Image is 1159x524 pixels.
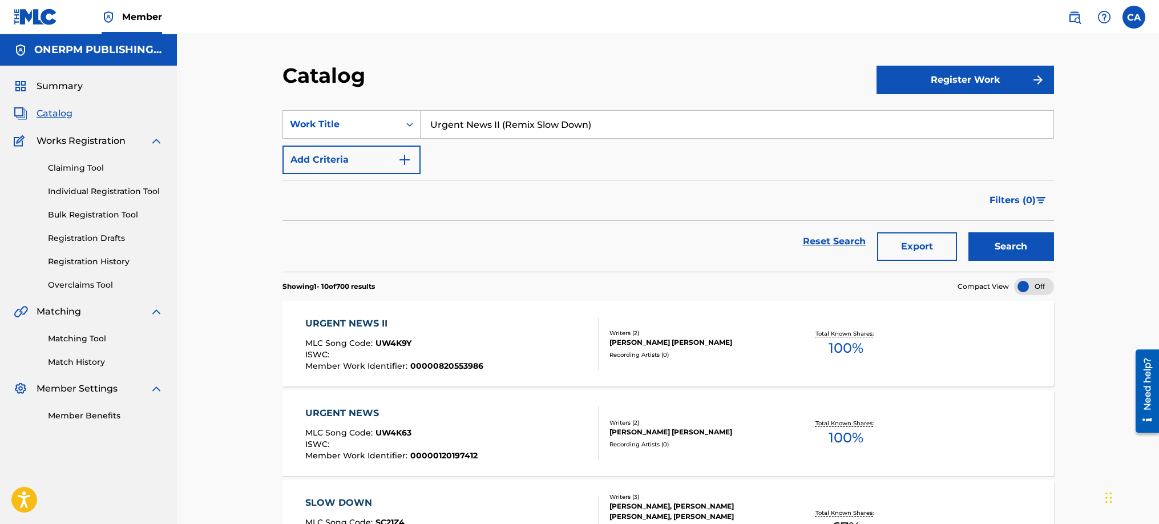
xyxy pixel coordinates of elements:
[609,329,782,337] div: Writers ( 2 )
[609,337,782,348] div: [PERSON_NAME] [PERSON_NAME]
[410,361,483,371] span: 00000820553986
[877,66,1054,94] button: Register Work
[48,256,163,268] a: Registration History
[102,10,115,24] img: Top Rightsholder
[968,232,1054,261] button: Search
[305,428,375,438] span: MLC Song Code :
[122,10,162,23] span: Member
[609,501,782,522] div: [PERSON_NAME], [PERSON_NAME] [PERSON_NAME], [PERSON_NAME]
[398,153,411,167] img: 9d2ae6d4665cec9f34b9.svg
[1036,197,1046,204] img: filter
[14,79,27,93] img: Summary
[14,107,72,120] a: CatalogCatalog
[958,281,1009,292] span: Compact View
[48,333,163,345] a: Matching Tool
[815,419,877,428] p: Total Known Shares:
[305,317,483,330] div: URGENT NEWS II
[305,361,410,371] span: Member Work Identifier :
[37,382,118,396] span: Member Settings
[37,79,83,93] span: Summary
[815,329,877,338] p: Total Known Shares:
[815,509,877,517] p: Total Known Shares:
[609,350,782,359] div: Recording Artists ( 0 )
[1097,10,1111,24] img: help
[1093,6,1116,29] div: Help
[1122,6,1145,29] div: User Menu
[48,410,163,422] a: Member Benefits
[14,107,27,120] img: Catalog
[48,209,163,221] a: Bulk Registration Tool
[609,427,782,437] div: [PERSON_NAME] [PERSON_NAME]
[1102,469,1159,524] iframe: Chat Widget
[48,162,163,174] a: Claiming Tool
[282,63,371,88] h2: Catalog
[37,107,72,120] span: Catalog
[609,418,782,427] div: Writers ( 2 )
[1127,345,1159,437] iframe: Resource Center
[282,390,1054,476] a: URGENT NEWSMLC Song Code:UW4K63ISWC:Member Work Identifier:00000120197412Writers (2)[PERSON_NAME]...
[877,232,957,261] button: Export
[48,279,163,291] a: Overclaims Tool
[150,134,163,148] img: expand
[983,186,1054,215] button: Filters (0)
[305,406,478,420] div: URGENT NEWS
[375,338,411,348] span: UW4K9Y
[410,450,478,461] span: 00000120197412
[375,428,411,438] span: UW4K63
[37,305,81,319] span: Matching
[290,118,393,131] div: Work Title
[990,194,1036,207] span: Filters ( 0 )
[48,356,163,368] a: Match History
[829,428,863,448] span: 100 %
[609,440,782,449] div: Recording Artists ( 0 )
[14,134,29,148] img: Works Registration
[1063,6,1086,29] a: Public Search
[282,281,375,292] p: Showing 1 - 10 of 700 results
[14,9,58,25] img: MLC Logo
[282,301,1054,386] a: URGENT NEWS IIMLC Song Code:UW4K9YISWC:Member Work Identifier:00000820553986Writers (2)[PERSON_NA...
[14,79,83,93] a: SummarySummary
[609,493,782,501] div: Writers ( 3 )
[305,349,332,360] span: ISWC :
[14,382,27,396] img: Member Settings
[150,305,163,319] img: expand
[48,186,163,197] a: Individual Registration Tool
[305,439,332,449] span: ISWC :
[305,450,410,461] span: Member Work Identifier :
[150,382,163,396] img: expand
[282,110,1054,272] form: Search Form
[37,134,126,148] span: Works Registration
[305,338,375,348] span: MLC Song Code :
[48,232,163,244] a: Registration Drafts
[797,229,871,254] a: Reset Search
[14,305,28,319] img: Matching
[14,43,27,57] img: Accounts
[1105,481,1112,515] div: Arrastar
[1068,10,1081,24] img: search
[282,146,421,174] button: Add Criteria
[34,43,163,57] h5: ONERPM PUBLISHING INC
[1102,469,1159,524] div: Widget de chat
[1031,73,1045,87] img: f7272a7cc735f4ea7f67.svg
[305,496,482,510] div: SLOW DOWN
[829,338,863,358] span: 100 %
